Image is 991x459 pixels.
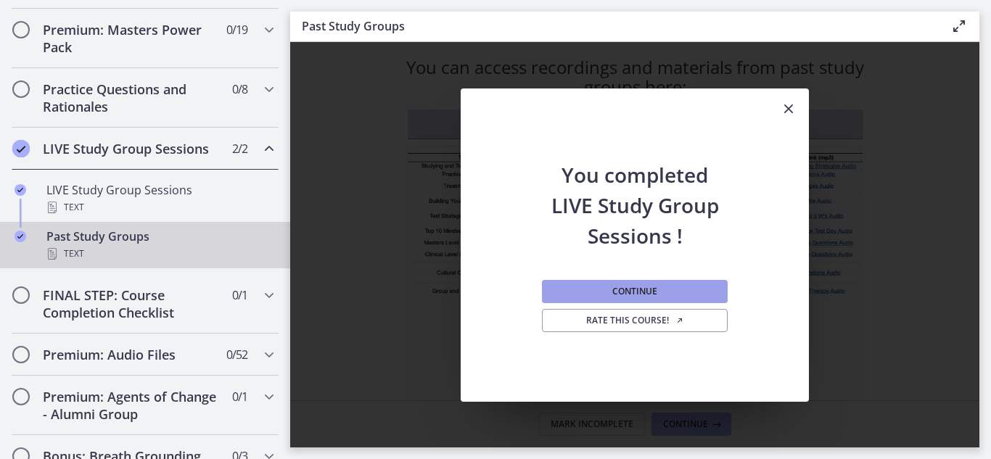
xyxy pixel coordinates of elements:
h3: Past Study Groups [302,17,927,35]
div: Past Study Groups [46,228,273,262]
button: Close [768,88,809,131]
h2: FINAL STEP: Course Completion Checklist [43,286,220,321]
a: Rate this course! Opens in a new window [542,309,728,332]
span: 0 / 52 [226,346,247,363]
h2: You completed LIVE Study Group Sessions ! [539,131,731,251]
span: 0 / 1 [232,388,247,405]
i: Completed [15,231,26,242]
h2: Practice Questions and Rationales [43,80,220,115]
div: Text [46,245,273,262]
h2: LIVE Study Group Sessions [43,140,220,157]
button: Continue [542,280,728,303]
i: Completed [12,140,30,157]
span: 0 / 19 [226,21,247,38]
div: Text [46,199,273,216]
span: 0 / 1 [232,286,247,304]
span: Continue [612,286,657,297]
span: Rate this course! [586,315,684,326]
span: 2 / 2 [232,140,247,157]
div: LIVE Study Group Sessions [46,181,273,216]
h2: Premium: Agents of Change - Alumni Group [43,388,220,423]
h2: Premium: Masters Power Pack [43,21,220,56]
h2: Premium: Audio Files [43,346,220,363]
span: 0 / 8 [232,80,247,98]
i: Opens in a new window [675,316,684,325]
i: Completed [15,184,26,196]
